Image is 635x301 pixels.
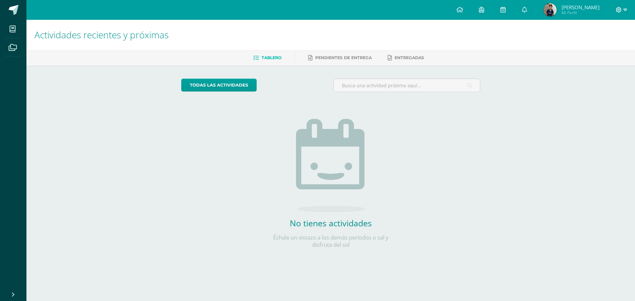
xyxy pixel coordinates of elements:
a: Tablero [253,53,281,63]
span: Entregadas [395,55,424,60]
span: Pendientes de entrega [315,55,372,60]
h2: No tienes actividades [265,217,397,229]
img: 1535c0312ae203c30d44d59aa01203f9.png [543,3,557,17]
p: Échale un vistazo a los demás períodos o sal y disfruta del sol [265,234,397,248]
a: Pendientes de entrega [308,53,372,63]
img: no_activities.png [296,119,365,212]
span: Actividades recientes y próximas [34,28,169,41]
span: Mi Perfil [562,10,600,16]
a: todas las Actividades [181,79,257,92]
span: Tablero [262,55,281,60]
input: Busca una actividad próxima aquí... [334,79,480,92]
a: Entregadas [388,53,424,63]
span: [PERSON_NAME] [562,4,600,11]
